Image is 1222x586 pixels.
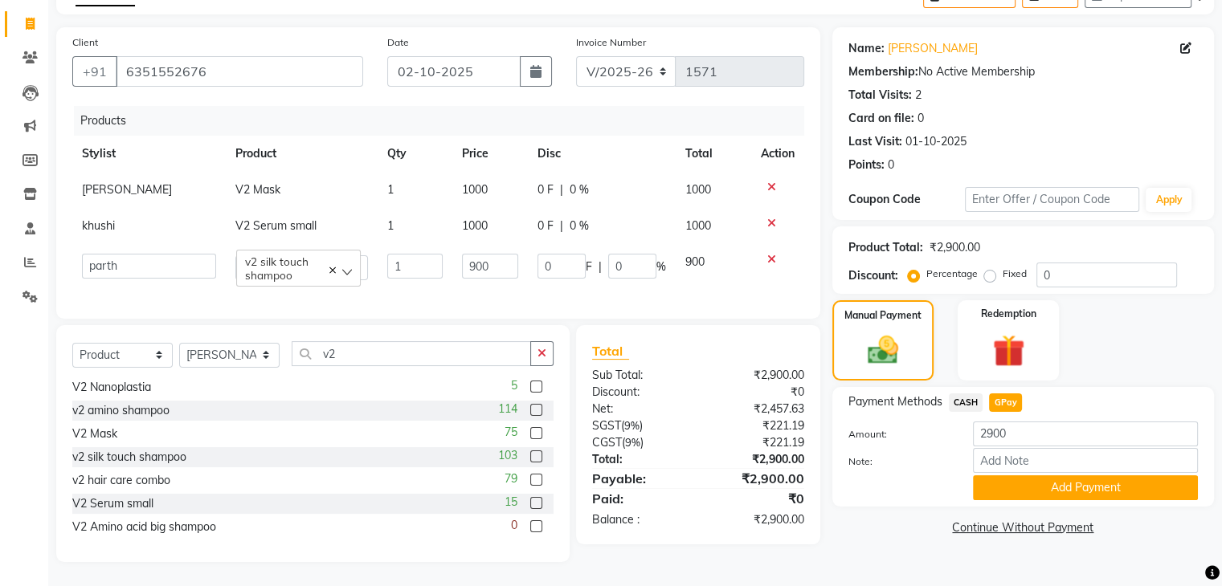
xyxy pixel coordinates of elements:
[570,181,589,198] span: 0 %
[292,341,531,366] input: Search or Scan
[570,218,589,234] span: 0 %
[1146,188,1191,212] button: Apply
[580,489,698,508] div: Paid:
[72,35,98,50] label: Client
[624,419,640,432] span: 9%
[1003,267,1027,281] label: Fixed
[888,157,894,173] div: 0
[82,182,172,197] span: [PERSON_NAME]
[848,157,885,173] div: Points:
[698,367,816,384] div: ₹2,900.00
[560,218,563,234] span: |
[537,181,554,198] span: 0 F
[72,136,226,172] th: Stylist
[580,434,698,451] div: ( )
[580,401,698,417] div: Net:
[560,181,563,198] span: |
[599,258,602,275] span: |
[498,401,517,417] span: 114
[965,187,1140,212] input: Enter Offer / Coupon Code
[698,451,816,468] div: ₹2,900.00
[698,489,816,508] div: ₹0
[378,136,452,172] th: Qty
[836,519,1211,536] a: Continue Without Payment
[387,35,409,50] label: Date
[625,436,640,449] span: 9%
[698,434,816,451] div: ₹221.19
[698,384,816,401] div: ₹0
[848,191,965,208] div: Coupon Code
[226,136,378,172] th: Product
[836,454,961,469] label: Note:
[505,494,517,511] span: 15
[511,517,517,534] span: 0
[685,218,711,233] span: 1000
[72,56,117,87] button: +91
[116,56,363,87] input: Search by Name/Mobile/Email/Code
[698,469,816,488] div: ₹2,900.00
[676,136,751,172] th: Total
[387,218,394,233] span: 1
[580,384,698,401] div: Discount:
[235,218,317,233] span: V2 Serum small
[580,367,698,384] div: Sub Total:
[387,182,394,197] span: 1
[576,35,646,50] label: Invoice Number
[685,182,711,197] span: 1000
[586,258,592,275] span: F
[989,393,1022,412] span: GPay
[537,218,554,234] span: 0 F
[72,519,216,535] div: V2 Amino acid big shampoo
[926,267,978,281] label: Percentage
[918,110,924,127] div: 0
[528,136,676,172] th: Disc
[580,417,698,434] div: ( )
[462,182,488,197] span: 1000
[973,475,1198,500] button: Add Payment
[592,418,621,433] span: SGST
[888,40,978,57] a: [PERSON_NAME]
[981,307,1036,321] label: Redemption
[930,239,980,256] div: ₹2,900.00
[848,267,898,284] div: Discount:
[82,218,115,233] span: khushi
[72,449,186,466] div: v2 silk touch shampoo
[983,331,1035,371] img: _gift.svg
[505,424,517,441] span: 75
[72,379,151,396] div: V2 Nanoplastia
[592,343,629,360] span: Total
[973,448,1198,473] input: Add Note
[235,182,280,197] span: V2 Mask
[580,451,698,468] div: Total:
[848,63,1198,80] div: No Active Membership
[72,495,153,512] div: V2 Serum small
[74,106,816,136] div: Products
[751,136,804,172] th: Action
[72,425,117,442] div: V2 Mask
[848,40,885,57] div: Name:
[511,377,517,394] span: 5
[848,133,902,150] div: Last Visit:
[915,87,922,104] div: 2
[452,136,528,172] th: Price
[698,511,816,528] div: ₹2,900.00
[580,469,698,488] div: Payable:
[656,258,666,275] span: %
[72,472,170,489] div: v2 hair care combo
[698,401,816,417] div: ₹2,457.63
[848,393,942,410] span: Payment Methods
[836,427,961,442] label: Amount:
[858,332,908,368] img: _cash.svg
[848,63,918,80] div: Membership:
[973,421,1198,446] input: Amount
[844,308,922,323] label: Manual Payment
[905,133,967,150] div: 01-10-2025
[592,435,622,450] span: CGST
[685,254,705,269] span: 900
[949,393,983,412] span: CASH
[245,254,309,282] span: v2 silk touch shampoo
[505,470,517,487] span: 79
[72,402,170,419] div: v2 amino shampoo
[698,417,816,434] div: ₹221.19
[848,239,923,256] div: Product Total:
